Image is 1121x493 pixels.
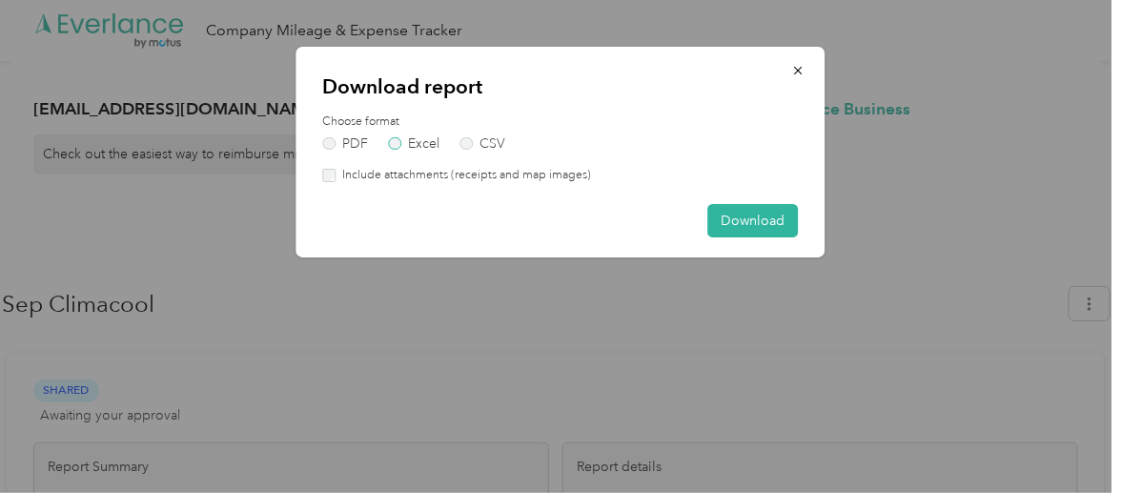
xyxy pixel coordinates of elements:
label: Excel [388,137,439,151]
label: Include attachments (receipts and map images) [336,167,591,184]
label: PDF [323,137,369,151]
button: Download [708,204,799,237]
p: Download report [323,73,799,100]
label: CSV [459,137,505,151]
label: Choose format [323,113,799,131]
